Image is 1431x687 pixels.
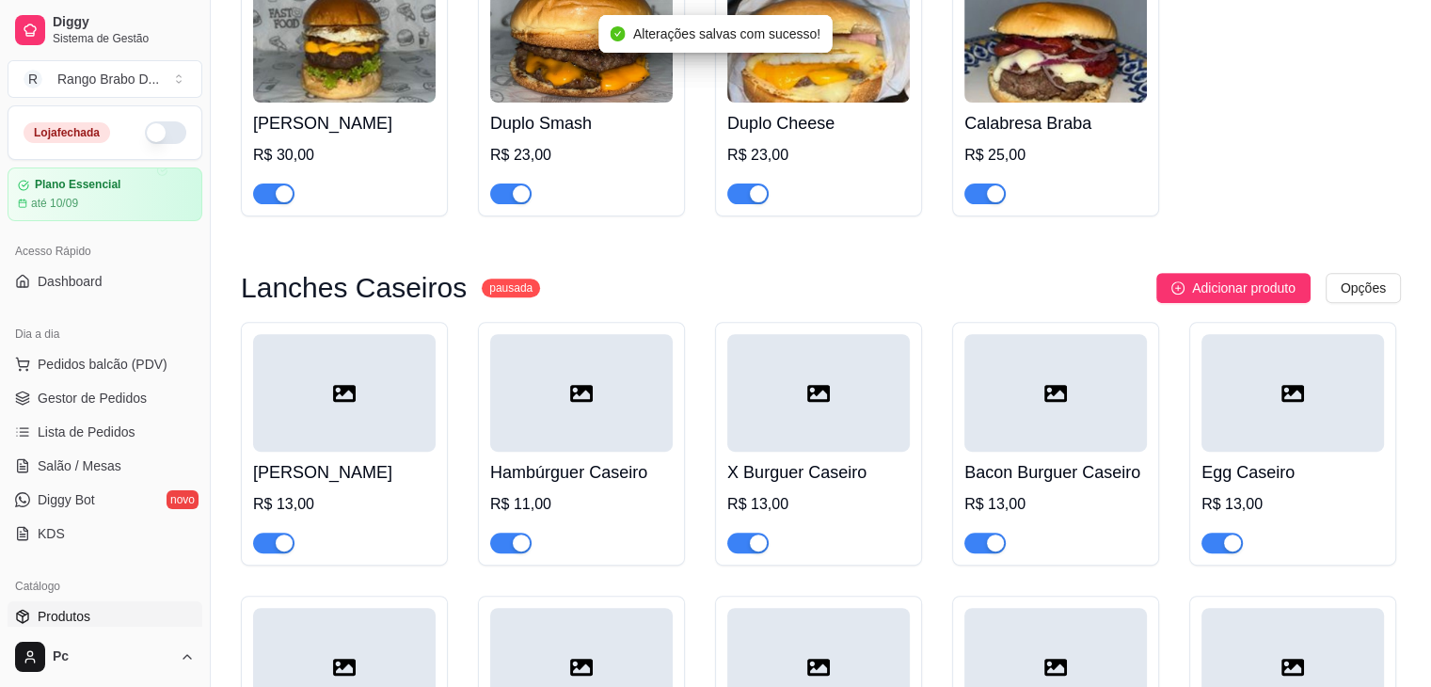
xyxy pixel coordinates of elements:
[38,456,121,475] span: Salão / Mesas
[253,144,436,167] div: R$ 30,00
[727,144,910,167] div: R$ 23,00
[38,272,103,291] span: Dashboard
[38,524,65,543] span: KDS
[253,493,436,516] div: R$ 13,00
[38,423,135,441] span: Lista de Pedidos
[38,607,90,626] span: Produtos
[1326,273,1401,303] button: Opções
[31,196,78,211] article: até 10/09
[964,493,1147,516] div: R$ 13,00
[38,490,95,509] span: Diggy Bot
[1341,278,1386,298] span: Opções
[964,144,1147,167] div: R$ 25,00
[482,279,540,297] sup: pausada
[8,417,202,447] a: Lista de Pedidos
[53,648,172,665] span: Pc
[8,383,202,413] a: Gestor de Pedidos
[35,178,120,192] article: Plano Essencial
[1201,493,1384,516] div: R$ 13,00
[8,519,202,549] a: KDS
[8,451,202,481] a: Salão / Mesas
[253,110,436,136] h4: [PERSON_NAME]
[53,31,195,46] span: Sistema de Gestão
[1156,273,1311,303] button: Adicionar produto
[145,121,186,144] button: Alterar Status
[8,60,202,98] button: Select a team
[611,26,626,41] span: check-circle
[490,459,673,486] h4: Hambúrguer Caseiro
[490,144,673,167] div: R$ 23,00
[38,355,167,374] span: Pedidos balcão (PDV)
[8,319,202,349] div: Dia a dia
[24,70,42,88] span: R
[8,485,202,515] a: Diggy Botnovo
[964,459,1147,486] h4: Bacon Burguer Caseiro
[8,634,202,679] button: Pc
[727,493,910,516] div: R$ 13,00
[241,277,467,299] h3: Lanches Caseiros
[727,459,910,486] h4: X Burguer Caseiro
[490,110,673,136] h4: Duplo Smash
[57,70,159,88] div: Rango Brabo D ...
[727,110,910,136] h4: Duplo Cheese
[8,236,202,266] div: Acesso Rápido
[1201,459,1384,486] h4: Egg Caseiro
[8,266,202,296] a: Dashboard
[38,389,147,407] span: Gestor de Pedidos
[1192,278,1296,298] span: Adicionar produto
[1171,281,1185,295] span: plus-circle
[24,122,110,143] div: Loja fechada
[253,459,436,486] h4: [PERSON_NAME]
[633,26,820,41] span: Alterações salvas com sucesso!
[8,349,202,379] button: Pedidos balcão (PDV)
[964,110,1147,136] h4: Calabresa Braba
[8,168,202,221] a: Plano Essencialaté 10/09
[53,14,195,31] span: Diggy
[8,8,202,53] a: DiggySistema de Gestão
[8,601,202,631] a: Produtos
[490,493,673,516] div: R$ 11,00
[8,571,202,601] div: Catálogo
